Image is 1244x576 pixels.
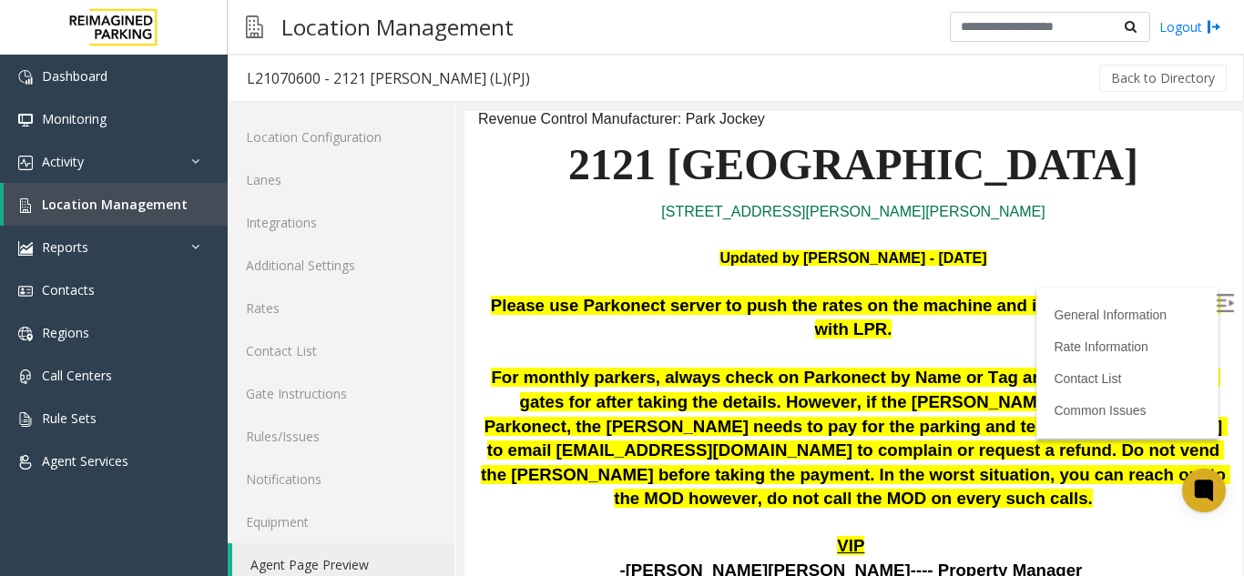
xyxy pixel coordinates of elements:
[228,116,454,158] a: Location Configuration
[184,474,590,493] span: -[PERSON_NAME] ---- Assistant Property Manager
[197,93,580,108] a: [STREET_ADDRESS][PERSON_NAME][PERSON_NAME]
[16,257,766,397] span: For monthly parkers, always check on Parkonect by Name or Tag and if required vend the gates for ...
[372,425,400,444] span: VIP
[18,198,33,213] img: 'icon'
[18,455,33,470] img: 'icon'
[155,450,303,469] span: -[PERSON_NAME]
[589,260,657,275] a: Contact List
[18,412,33,427] img: 'icon'
[42,409,97,427] span: Rule Sets
[18,284,33,298] img: 'icon'
[228,500,454,543] a: Equipment
[228,201,454,244] a: Integrations
[255,139,522,155] font: Updated by [PERSON_NAME] - [DATE]
[42,153,84,170] span: Activity
[247,66,530,90] div: L21070600 - 2121 [PERSON_NAME] (L)(PJ)
[1099,65,1227,92] button: Back to Directory
[26,185,756,228] span: Please use Parkonect server to push the rates on the machine and it will be ticketless and with LPR.
[42,110,107,127] span: Monitoring
[228,158,454,201] a: Lanes
[246,5,263,49] img: pageIcon
[228,287,454,329] a: Rates
[18,70,33,85] img: 'icon'
[1159,17,1221,36] a: Logout
[589,228,684,243] a: Rate Information
[18,241,33,256] img: 'icon'
[42,367,112,384] span: Call Centers
[589,292,681,307] a: Common Issues
[228,372,454,415] a: Gate Instructions
[42,238,88,256] span: Reports
[104,29,674,77] span: 2121 [GEOGRAPHIC_DATA]
[228,458,454,500] a: Notifications
[42,281,95,298] span: Contacts
[42,67,107,85] span: Dashboard
[1207,17,1221,36] img: logout
[18,113,33,127] img: 'icon'
[42,324,89,341] span: Regions
[589,197,702,211] a: General Information
[303,450,446,470] span: [PERSON_NAME]
[446,450,618,469] span: ---- Property Manager
[228,329,454,372] a: Contact List
[18,156,33,170] img: 'icon'
[228,415,454,458] a: Rules/Issues
[4,183,228,226] a: Location Management
[42,196,188,213] span: Location Management
[228,244,454,287] a: Additional Settings
[18,369,33,384] img: 'icon'
[272,5,523,49] h3: Location Management
[42,452,128,470] span: Agent Services
[18,327,33,341] img: 'icon'
[751,183,770,201] img: Open/Close Sidebar Menu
